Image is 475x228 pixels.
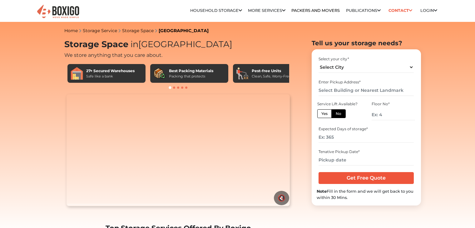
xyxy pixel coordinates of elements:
div: Safe like a bank [86,74,135,79]
span: We store anything that you care about. [64,52,162,58]
a: Login [420,8,437,13]
a: Storage Service [83,28,117,33]
div: Service Lift Available? [317,101,360,107]
b: Note [317,189,327,194]
div: Packing that protects [169,74,213,79]
a: Contact [387,6,414,15]
div: Clean, Safe, Worry-Free [252,74,291,79]
a: [GEOGRAPHIC_DATA] [159,28,209,33]
input: Select Building or Nearest Landmark [319,85,414,96]
input: Ex: 4 [372,109,415,120]
a: More services [248,8,285,13]
div: Pest-free Units [252,68,291,74]
a: Storage Space [122,28,154,33]
h2: Tell us your storage needs? [312,39,421,47]
label: Yes [317,109,332,118]
video: Your browser does not support the video tag. [67,94,290,206]
button: 🔇 [274,191,289,205]
a: Publications [346,8,381,13]
span: in [131,39,138,49]
img: Best Packing Materials [153,67,166,80]
a: Home [64,28,78,33]
input: Ex: 365 [319,132,414,143]
div: Floor No [372,101,415,107]
div: Fill in the form and we will get back to you within 30 Mins. [317,188,416,200]
input: Get Free Quote [319,172,414,184]
div: Select your city [319,56,414,62]
img: Pest-free Units [236,67,249,80]
h1: Storage Space [64,39,292,50]
a: Packers and Movers [291,8,340,13]
div: Best Packing Materials [169,68,213,74]
a: Household Storage [190,8,242,13]
label: No [331,109,346,118]
div: Enter Pickup Address [319,79,414,85]
input: Pickup date [319,155,414,166]
div: Expected Days of storage [319,126,414,132]
img: 27+ Secured Warehouses [71,67,83,80]
img: Boxigo [36,4,80,19]
div: Tenative Pickup Date [319,149,414,155]
div: 27+ Secured Warehouses [86,68,135,74]
span: [GEOGRAPHIC_DATA] [128,39,232,49]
